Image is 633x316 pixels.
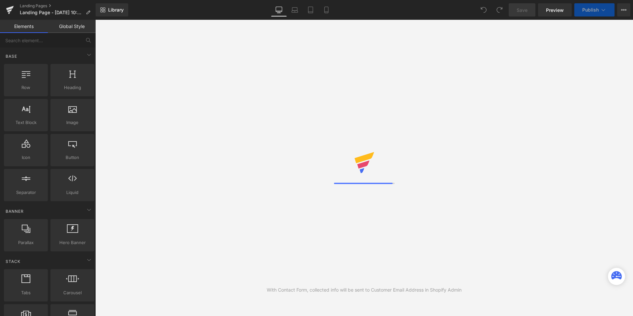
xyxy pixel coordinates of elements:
a: Landing Pages [20,3,96,9]
span: Base [5,53,18,59]
a: Global Style [48,20,96,33]
a: Mobile [318,3,334,16]
span: Landing Page - [DATE] 10:20:48 [20,10,83,15]
span: Carousel [52,289,92,296]
span: Banner [5,208,24,214]
a: New Library [96,3,128,16]
span: Button [52,154,92,161]
span: Preview [546,7,564,14]
span: Publish [582,7,599,13]
span: Liquid [52,189,92,196]
a: Desktop [271,3,287,16]
button: Publish [574,3,615,16]
a: Tablet [303,3,318,16]
span: Text Block [6,119,46,126]
span: Parallax [6,239,46,246]
span: Tabs [6,289,46,296]
button: Undo [477,3,490,16]
button: Redo [493,3,506,16]
div: With Contact Form, collected info will be sent to Customer Email Address in Shopify Admin [267,286,462,294]
span: Save [517,7,527,14]
a: Laptop [287,3,303,16]
span: Row [6,84,46,91]
button: More [617,3,630,16]
span: Separator [6,189,46,196]
span: Image [52,119,92,126]
span: Hero Banner [52,239,92,246]
span: Library [108,7,124,13]
span: Icon [6,154,46,161]
a: Preview [538,3,572,16]
span: Heading [52,84,92,91]
span: Stack [5,258,21,265]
